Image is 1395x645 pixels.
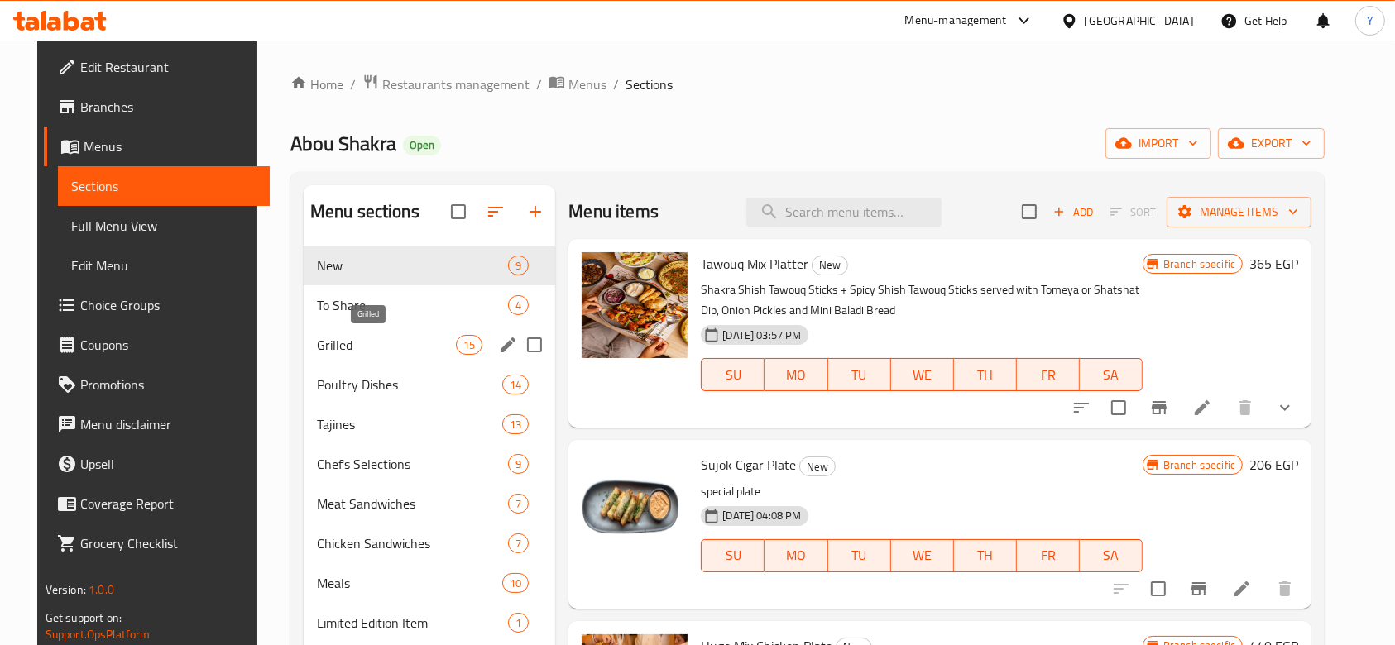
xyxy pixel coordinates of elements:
[701,358,765,391] button: SU
[508,454,529,474] div: items
[508,295,529,315] div: items
[954,358,1017,391] button: TH
[304,563,556,603] div: Meals10
[44,127,271,166] a: Menus
[508,533,529,553] div: items
[317,375,502,394] span: Poultry Dishes
[457,337,482,353] span: 15
[502,573,529,593] div: items
[80,533,257,553] span: Grocery Checklist
[304,246,556,285] div: New9
[716,508,808,523] span: [DATE] 04:08 PM
[568,74,606,94] span: Menus
[746,198,942,227] input: search
[828,539,891,572] button: TU
[701,452,796,477] span: Sujok Cigar Plate
[582,252,688,358] img: Tawouq Mix Platter
[503,576,528,591] span: 10
[1086,363,1136,387] span: SA
[80,375,257,394] span: Promotions
[350,74,356,94] li: /
[1047,199,1100,225] button: Add
[1080,358,1143,391] button: SA
[476,192,515,232] span: Sort sections
[503,417,528,432] span: 13
[708,363,758,387] span: SU
[58,206,271,246] a: Full Menu View
[1167,197,1311,227] button: Manage items
[812,256,848,275] div: New
[835,543,884,567] span: TU
[44,404,271,444] a: Menu disclaimer
[509,615,528,631] span: 1
[1231,133,1311,154] span: export
[441,194,476,229] span: Select all sections
[515,192,555,232] button: Add section
[304,285,556,325] div: To Share4
[1023,363,1073,387] span: FR
[813,256,847,275] span: New
[1085,12,1194,30] div: [GEOGRAPHIC_DATA]
[765,358,827,391] button: MO
[44,47,271,87] a: Edit Restaurant
[1086,543,1136,567] span: SA
[799,456,836,476] div: New
[1105,128,1211,159] button: import
[961,543,1010,567] span: TH
[508,613,529,633] div: items
[1180,202,1298,222] span: Manage items
[898,543,947,567] span: WE
[1051,203,1095,222] span: Add
[626,74,673,94] span: Sections
[317,256,508,275] span: New
[80,414,257,434] span: Menu disclaimer
[317,494,508,514] span: Meat Sandwiches
[905,11,1007,31] div: Menu-management
[71,256,257,275] span: Edit Menu
[701,481,1143,502] p: special plate
[290,74,343,94] a: Home
[954,539,1017,572] button: TH
[771,543,821,567] span: MO
[317,454,508,474] span: Chef's Selections
[1249,252,1298,275] h6: 365 EGP
[708,543,758,567] span: SU
[304,484,556,523] div: Meat Sandwiches7
[1141,571,1176,606] span: Select to update
[1023,543,1073,567] span: FR
[828,358,891,391] button: TU
[509,298,528,313] span: 4
[58,246,271,285] a: Edit Menu
[1192,398,1212,418] a: Edit menu item
[502,414,529,434] div: items
[891,358,954,391] button: WE
[46,607,122,628] span: Get support on:
[1265,569,1305,609] button: delete
[1080,539,1143,572] button: SA
[71,176,257,196] span: Sections
[1100,199,1167,225] span: Select section first
[44,523,271,563] a: Grocery Checklist
[701,279,1143,321] p: Shakra Shish Tawouq Sticks + Spicy Shish Tawouq Sticks served with Tomeya or Shatshat Dip, Onion ...
[362,74,530,95] a: Restaurants management
[317,613,508,633] span: Limited Edition Item
[508,256,529,275] div: items
[58,166,271,206] a: Sections
[503,377,528,393] span: 14
[1157,256,1242,272] span: Branch specific
[317,295,508,315] span: To Share
[1367,12,1373,30] span: Y
[80,97,257,117] span: Branches
[44,484,271,523] a: Coverage Report
[509,456,528,472] span: 9
[898,363,947,387] span: WE
[835,363,884,387] span: TU
[1225,388,1265,428] button: delete
[549,74,606,95] a: Menus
